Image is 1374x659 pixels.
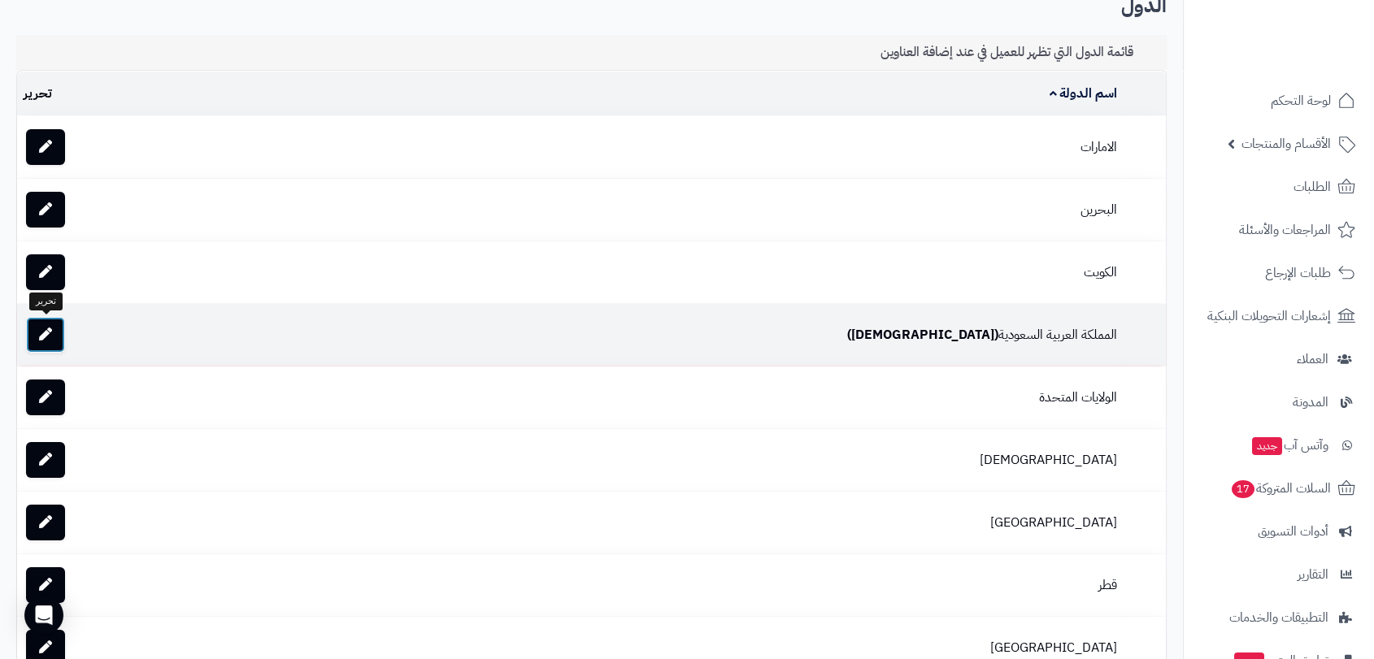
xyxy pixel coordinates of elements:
span: وآتس آب [1250,434,1328,457]
a: الطلبات [1194,167,1364,206]
a: المراجعات والأسئلة [1194,210,1364,249]
span: المراجعات والأسئلة [1239,219,1331,241]
td: [DEMOGRAPHIC_DATA] [202,429,1124,491]
a: أدوات التسويق [1194,512,1364,551]
td: الامارات [202,116,1124,178]
td: المملكة العربية السعودية [202,304,1124,366]
span: العملاء [1297,348,1328,371]
a: اسم الدولة [1049,84,1117,103]
span: المدونة [1293,391,1328,414]
span: الأقسام والمنتجات [1241,132,1331,155]
div: Open Intercom Messenger [24,596,63,635]
span: إشعارات التحويلات البنكية [1207,305,1331,327]
span: جديد [1252,437,1282,455]
td: تحرير [17,72,202,116]
div: تحرير [29,293,63,310]
a: السلات المتروكة17 [1194,469,1364,508]
a: العملاء [1194,340,1364,379]
span: أدوات التسويق [1258,520,1328,543]
a: التطبيقات والخدمات [1194,598,1364,637]
a: وآتس آبجديد [1194,426,1364,465]
td: البحرين [202,179,1124,241]
a: طلبات الإرجاع [1194,254,1364,293]
td: [GEOGRAPHIC_DATA] [202,492,1124,553]
td: قطر [202,554,1124,616]
span: طلبات الإرجاع [1265,262,1331,284]
span: التقارير [1298,563,1328,586]
td: الكويت [202,241,1124,303]
b: ([DEMOGRAPHIC_DATA]) [847,325,998,345]
span: الطلبات [1294,176,1331,198]
span: 17 [1232,480,1254,498]
span: التطبيقات والخدمات [1229,606,1328,629]
a: المدونة [1194,383,1364,422]
a: لوحة التحكم [1194,81,1364,120]
a: إشعارات التحويلات البنكية [1194,297,1364,336]
span: لوحة التحكم [1271,89,1331,112]
h3: قائمة الدول التي تظهر للعميل في عند إضافة العناوين [880,45,1154,60]
td: الولايات المتحدة [202,366,1124,428]
a: التقارير [1194,555,1364,594]
span: السلات المتروكة [1230,477,1331,500]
